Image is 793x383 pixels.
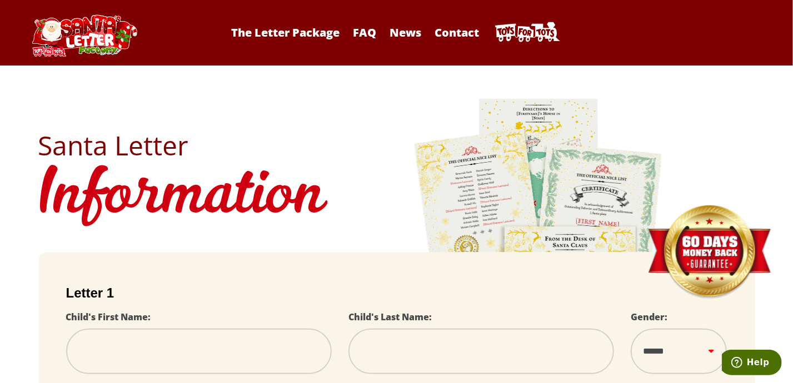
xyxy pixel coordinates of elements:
img: Money Back Guarantee [647,205,772,300]
a: News [384,25,427,40]
a: Contact [429,25,485,40]
iframe: Opens a widget where you can find more information [722,350,782,377]
a: FAQ [347,25,382,40]
h1: Information [38,159,755,235]
h2: Letter 1 [66,285,727,301]
label: Gender: [631,311,667,323]
img: Santa Letter Logo [28,14,139,57]
label: Child's Last Name: [348,311,432,323]
h2: Santa Letter [38,132,755,159]
label: Child's First Name: [66,311,151,323]
a: The Letter Package [226,25,345,40]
